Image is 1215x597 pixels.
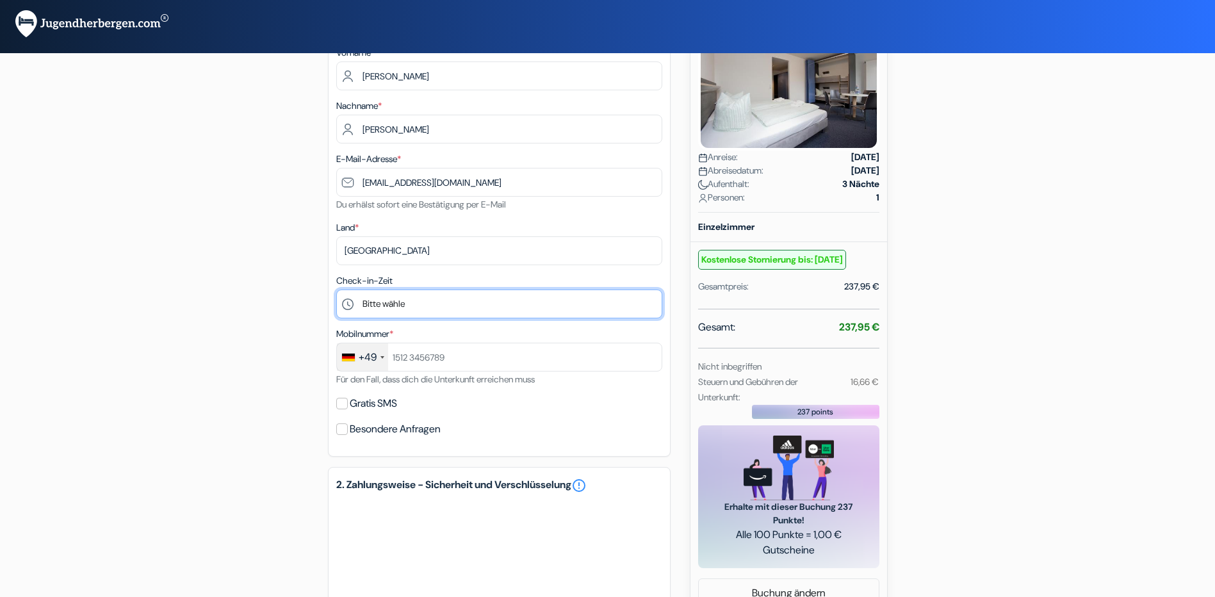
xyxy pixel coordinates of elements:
input: 1512 3456789 [336,343,662,372]
label: E-Mail-Adresse [336,152,401,166]
small: Für den Fall, dass dich die Unterkunft erreichen muss [336,373,535,385]
span: Gesamt: [698,320,735,335]
img: gift_card_hero_new.png [744,436,834,500]
span: 237 points [797,406,833,418]
label: Besondere Anfragen [350,420,441,438]
small: Kostenlose Stornierung bis: [DATE] [698,250,846,270]
label: Check-in-Zeit [336,274,393,288]
input: E-Mail-Adresse eingeben [336,168,662,197]
strong: [DATE] [851,164,879,177]
small: Steuern und Gebühren der Unterkunft: [698,376,798,403]
strong: [DATE] [851,151,879,164]
small: 16,66 € [851,376,879,388]
span: Alle 100 Punkte = 1,00 € Gutscheine [714,527,864,558]
div: 237,95 € [844,280,879,293]
span: Aufenthalt: [698,177,749,191]
strong: 1 [876,191,879,204]
img: Jugendherbergen.com [15,10,168,38]
strong: 3 Nächte [842,177,879,191]
span: Erhalte mit dieser Buchung 237 Punkte! [714,500,864,527]
img: moon.svg [698,180,708,190]
strong: 237,95 € [839,320,879,334]
span: Abreisedatum: [698,164,763,177]
div: +49 [359,350,377,365]
span: Personen: [698,191,745,204]
b: Einzelzimmer [698,221,754,233]
a: error_outline [571,478,587,493]
small: Du erhälst sofort eine Bestätigung per E-Mail [336,199,506,210]
img: calendar.svg [698,167,708,176]
img: calendar.svg [698,153,708,163]
input: Vornamen eingeben [336,61,662,90]
label: Gratis SMS [350,395,397,413]
div: Germany (Deutschland): +49 [337,343,388,371]
input: Nachnamen eingeben [336,115,662,143]
small: Nicht inbegriffen [698,361,762,372]
span: Anreise: [698,151,738,164]
div: Gesamtpreis: [698,280,749,293]
label: Land [336,221,359,234]
h5: 2. Zahlungsweise - Sicherheit und Verschlüsselung [336,478,662,493]
label: Mobilnummer [336,327,393,341]
label: Nachname [336,99,382,113]
img: user_icon.svg [698,193,708,203]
